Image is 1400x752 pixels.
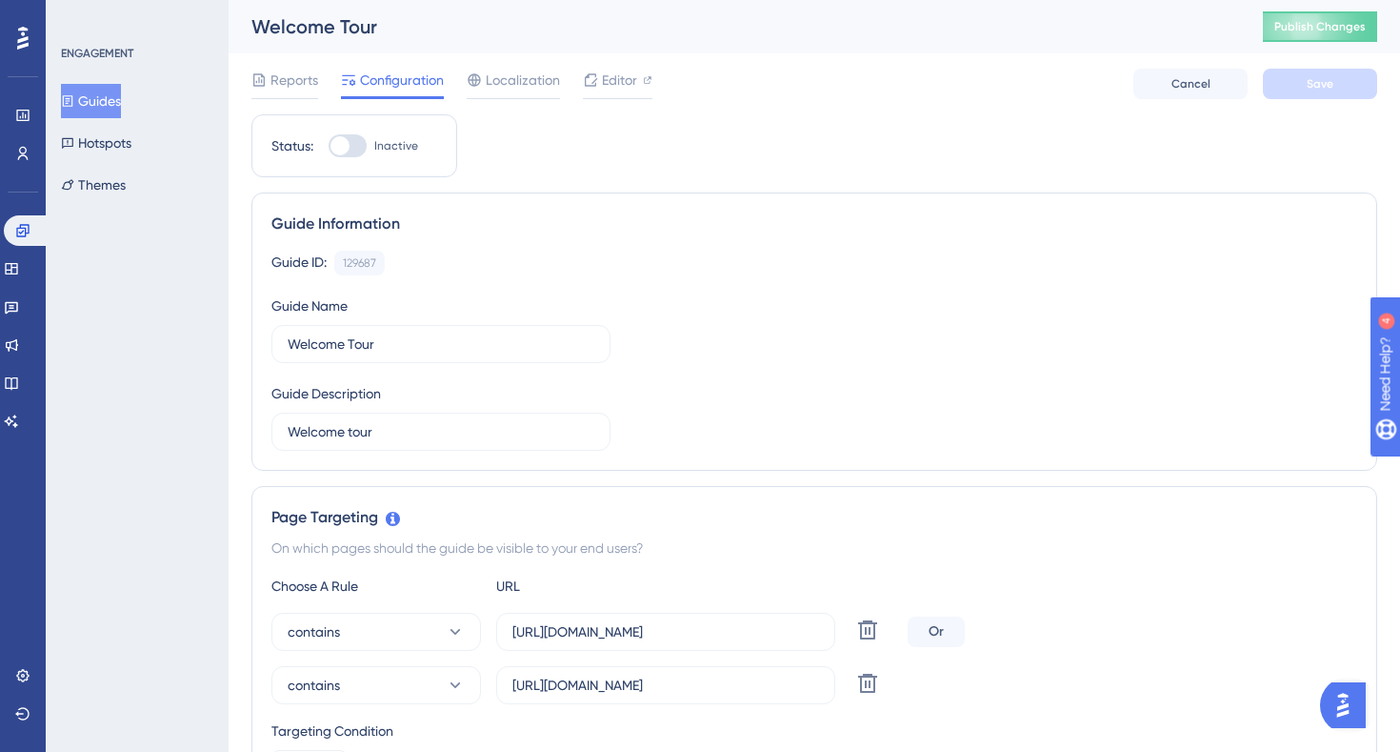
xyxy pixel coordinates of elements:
span: Configuration [360,69,444,91]
div: Page Targeting [271,506,1357,529]
div: Or [908,617,965,647]
span: Inactive [374,138,418,153]
button: Publish Changes [1263,11,1377,42]
div: Targeting Condition [271,720,1357,742]
span: Publish Changes [1274,19,1366,34]
div: ENGAGEMENT [61,46,133,61]
span: Cancel [1171,76,1210,91]
div: 129687 [343,255,376,271]
iframe: UserGuiding AI Assistant Launcher [1320,677,1377,734]
span: Editor [602,69,637,91]
div: Welcome Tour [251,13,1215,40]
div: 4 [132,10,138,25]
button: Themes [61,168,126,202]
button: Hotspots [61,126,131,160]
div: Guide Name [271,295,348,317]
div: Guide Description [271,382,381,405]
input: yourwebsite.com/path [512,675,819,696]
div: Guide ID: [271,251,327,275]
button: contains [271,666,481,704]
div: Status: [271,134,313,157]
span: contains [288,674,340,697]
button: contains [271,613,481,651]
div: On which pages should the guide be visible to your end users? [271,537,1357,559]
span: Save [1307,76,1333,91]
input: Type your Guide’s Description here [288,421,594,442]
button: Cancel [1133,69,1248,99]
span: Reports [270,69,318,91]
button: Save [1263,69,1377,99]
div: Guide Information [271,213,1357,235]
input: Type your Guide’s Name here [288,334,594,355]
span: contains [288,620,340,643]
span: Need Help? [45,5,119,28]
div: URL [496,575,706,598]
button: Guides [61,84,121,118]
div: Choose A Rule [271,575,481,598]
input: yourwebsite.com/path [512,621,819,642]
span: Localization [486,69,560,91]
